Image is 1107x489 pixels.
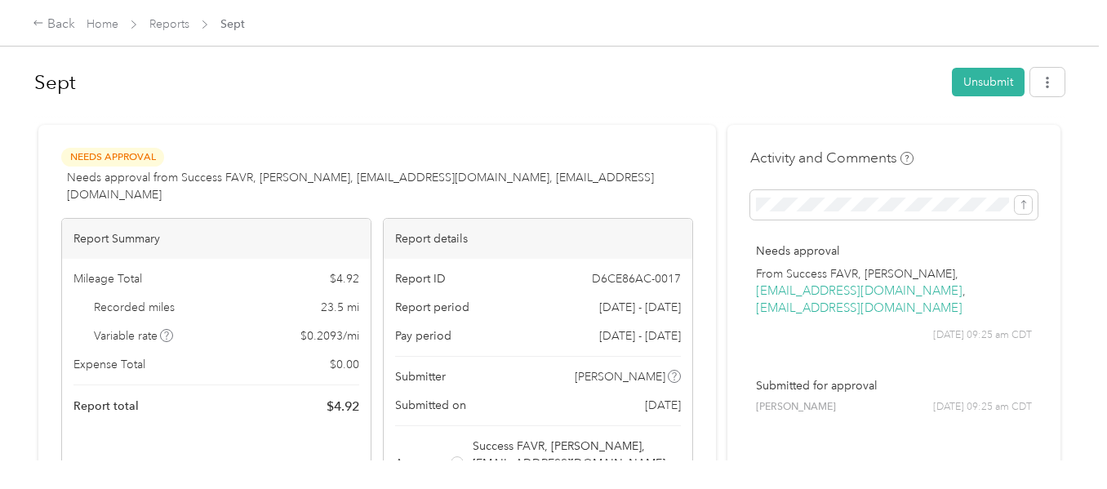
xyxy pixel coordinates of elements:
[599,299,681,316] span: [DATE] - [DATE]
[395,270,446,287] span: Report ID
[933,400,1032,415] span: [DATE] 09:25 am CDT
[220,16,245,33] span: Sept
[321,299,359,316] span: 23.5 mi
[73,356,145,373] span: Expense Total
[330,270,359,287] span: $ 4.92
[395,368,446,385] span: Submitter
[395,327,451,345] span: Pay period
[756,283,963,299] a: [EMAIL_ADDRESS][DOMAIN_NAME]
[327,397,359,416] span: $ 4.92
[756,300,963,316] a: [EMAIL_ADDRESS][DOMAIN_NAME]
[933,328,1032,343] span: [DATE] 09:25 am CDT
[756,242,1032,260] p: Needs approval
[756,377,1032,394] p: Submitted for approval
[73,270,142,287] span: Mileage Total
[756,400,836,415] span: [PERSON_NAME]
[73,398,139,415] span: Report total
[87,17,118,31] a: Home
[300,327,359,345] span: $ 0.2093 / mi
[756,265,1032,317] p: From Success FAVR, [PERSON_NAME], ,
[952,68,1025,96] button: Unsubmit
[1016,398,1107,489] iframe: Everlance-gr Chat Button Frame
[395,299,469,316] span: Report period
[645,397,681,414] span: [DATE]
[395,455,451,472] span: Approvers
[330,356,359,373] span: $ 0.00
[34,63,940,102] h1: Sept
[67,169,693,203] span: Needs approval from Success FAVR, [PERSON_NAME], [EMAIL_ADDRESS][DOMAIN_NAME], [EMAIL_ADDRESS][DO...
[33,15,75,34] div: Back
[395,397,466,414] span: Submitted on
[62,219,371,259] div: Report Summary
[94,299,175,316] span: Recorded miles
[473,438,678,489] span: Success FAVR, [PERSON_NAME], [EMAIL_ADDRESS][DOMAIN_NAME], [EMAIL_ADDRESS][DOMAIN_NAME]
[592,270,681,287] span: D6CE86AC-0017
[599,327,681,345] span: [DATE] - [DATE]
[61,148,164,167] span: Needs Approval
[384,219,692,259] div: Report details
[94,327,174,345] span: Variable rate
[149,17,189,31] a: Reports
[750,148,914,168] h4: Activity and Comments
[575,368,665,385] span: [PERSON_NAME]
